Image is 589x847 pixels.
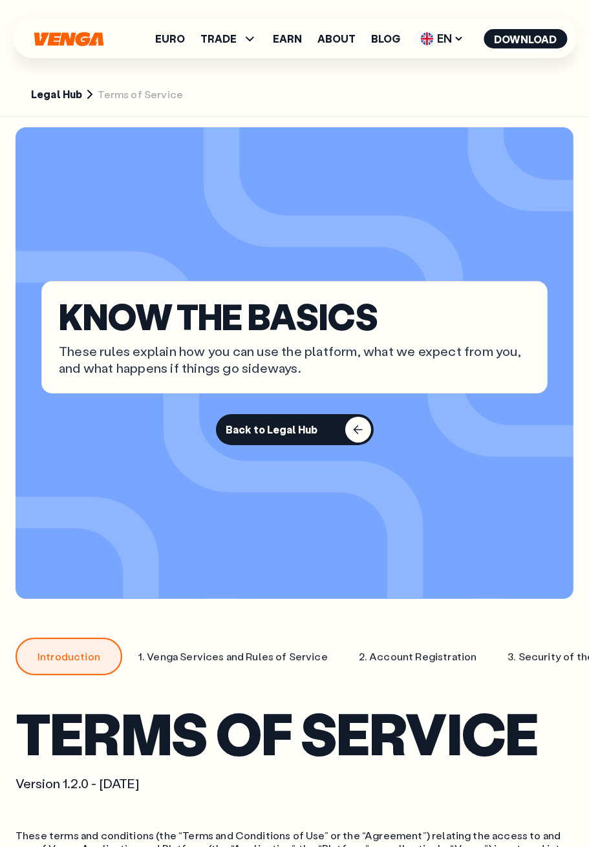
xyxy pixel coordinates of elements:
[31,88,82,101] a: Legal Hub
[59,298,530,335] p: KNOW THE BASICS
[273,34,302,44] a: Earn
[155,34,185,44] a: Euro
[98,88,183,101] span: Terms of Service
[37,650,100,664] p: Introduction
[59,342,530,376] p: These rules explain how you can use the platform, what we expect from you, and what happens if th...
[508,650,515,664] div: 3 .
[484,29,567,48] button: Download
[122,638,343,675] a: 1.Venga Services and Rules of Service
[16,773,573,793] div: Version 1.2.0 - [DATE]
[16,708,573,758] h1: Terms of Service
[317,34,356,44] a: About
[343,638,493,675] a: 2.Account Registration
[416,28,468,49] span: EN
[369,650,477,664] p: Account Registration
[138,650,144,664] div: 1 .
[16,638,122,675] a: Introduction
[420,32,433,45] img: flag-uk
[371,34,400,44] a: Blog
[147,650,328,664] p: Venga Services and Rules of Service
[359,650,367,664] div: 2 .
[32,32,105,47] svg: Home
[226,423,318,436] div: Back to Legal Hub
[200,31,257,47] span: TRADE
[216,414,374,445] button: Back to Legal Hub
[200,34,237,44] span: TRADE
